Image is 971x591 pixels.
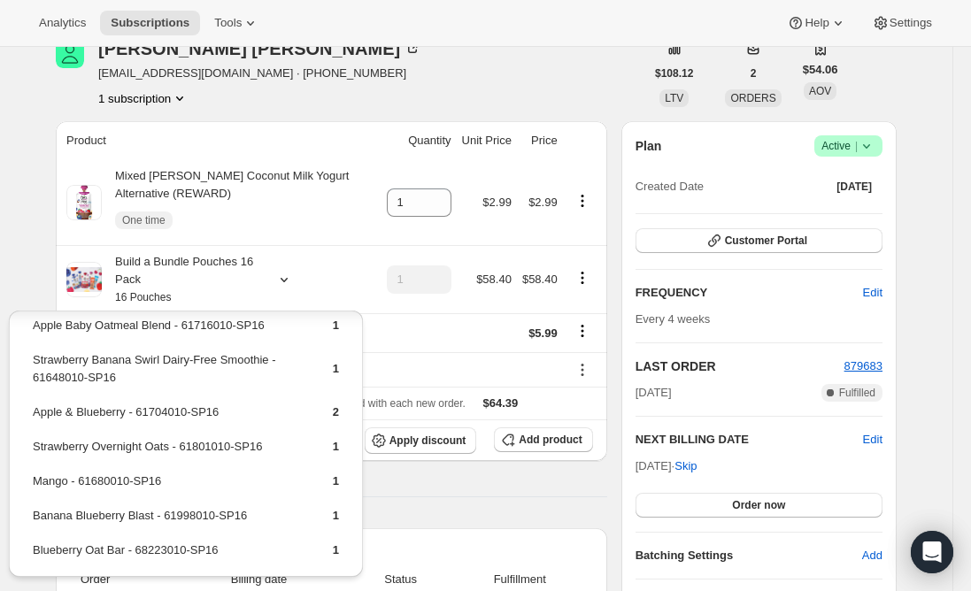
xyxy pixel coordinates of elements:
[740,61,767,86] button: 2
[805,16,828,30] span: Help
[863,431,882,449] button: Edit
[863,284,882,302] span: Edit
[32,437,303,470] td: Strawberry Overnight Oats - 61801010-SP16
[776,11,857,35] button: Help
[836,180,872,194] span: [DATE]
[803,61,838,79] span: $54.06
[732,498,785,512] span: Order now
[655,66,693,81] span: $108.12
[355,571,447,588] span: Status
[636,312,711,326] span: Every 4 weeks
[826,174,882,199] button: [DATE]
[568,268,597,288] button: Product actions
[56,40,84,68] span: Lindsay Katz
[911,531,953,573] div: Open Intercom Messenger
[389,434,466,448] span: Apply discount
[844,359,882,372] a: 879683
[333,362,339,375] span: 1
[636,178,704,196] span: Created Date
[333,509,339,522] span: 1
[636,284,863,302] h2: FREQUENCY
[32,506,303,539] td: Banana Blueberry Blast - 61998010-SP16
[333,440,339,453] span: 1
[482,196,512,209] span: $2.99
[855,139,858,153] span: |
[333,405,339,418] span: 2
[517,121,563,160] th: Price
[365,427,477,454] button: Apply discount
[111,16,189,30] span: Subscriptions
[102,167,376,238] div: Mixed [PERSON_NAME] Coconut Milk Yogurt Alternative (REWARD)
[66,185,102,220] img: product img
[844,357,882,375] button: 879683
[636,228,882,253] button: Customer Portal
[458,571,582,588] span: Fulfillment
[861,11,943,35] button: Settings
[839,386,875,400] span: Fulfilled
[115,291,171,303] small: 16 Pouches
[98,40,421,58] div: [PERSON_NAME] [PERSON_NAME]
[665,92,683,104] span: LTV
[100,11,200,35] button: Subscriptions
[102,253,261,306] div: Build a Bundle Pouches 16 Pack
[32,316,303,349] td: Apple Baby Oatmeal Blend - 61716010-SP16
[636,137,662,155] h2: Plan
[751,66,757,81] span: 2
[476,272,512,286] span: $58.40
[333,543,339,556] span: 1
[852,541,893,570] button: Add
[821,137,875,155] span: Active
[519,433,582,447] span: Add product
[644,61,704,86] button: $108.12
[32,472,303,504] td: Mango - 61680010-SP16
[483,396,519,410] span: $64.39
[98,65,421,82] span: [EMAIL_ADDRESS][DOMAIN_NAME] · [PHONE_NUMBER]
[333,474,339,487] span: 1
[32,403,303,435] td: Apple & Blueberry - 61704010-SP16
[568,191,597,211] button: Product actions
[636,547,862,564] h6: Batching Settings
[28,11,96,35] button: Analytics
[725,234,807,248] span: Customer Portal
[333,319,339,332] span: 1
[568,321,597,341] button: Shipping actions
[204,11,270,35] button: Tools
[381,121,457,160] th: Quantity
[214,16,242,30] span: Tools
[457,121,517,160] th: Unit Price
[636,459,697,472] span: [DATE] ·
[852,279,893,307] button: Edit
[528,196,558,209] span: $2.99
[636,431,863,449] h2: NEXT BILLING DATE
[730,92,775,104] span: ORDERS
[32,541,303,573] td: Blueberry Oat Bar - 68223010-SP16
[636,384,672,402] span: [DATE]
[56,121,381,160] th: Product
[862,547,882,564] span: Add
[636,357,844,375] h2: LAST ORDER
[494,427,592,452] button: Add product
[39,16,86,30] span: Analytics
[674,457,697,475] span: Skip
[32,350,303,401] td: Strawberry Banana Swirl Dairy-Free Smoothie - 61648010-SP16
[522,272,558,286] span: $58.40
[122,213,166,227] span: One time
[636,493,882,518] button: Order now
[809,85,831,97] span: AOV
[664,452,707,480] button: Skip
[528,326,558,340] span: $5.99
[98,89,189,107] button: Product actions
[890,16,932,30] span: Settings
